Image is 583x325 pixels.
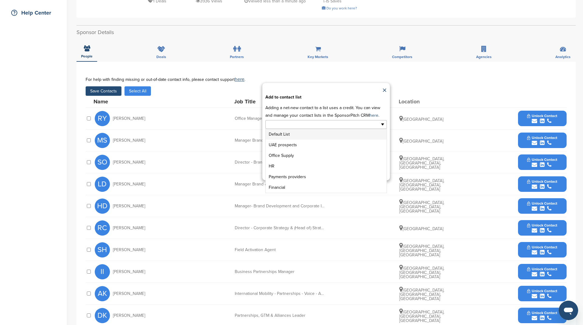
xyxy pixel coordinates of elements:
div: Manager- Brand Development and Corporate Identity [235,204,326,208]
button: Unlock Contact [520,285,564,303]
button: Unlock Contact [520,306,564,325]
button: Unlock Contact [520,219,564,237]
span: RC [95,220,110,236]
button: Unlock Contact [520,175,564,193]
span: Unlock Contact [527,223,557,227]
button: Unlock Contact [520,131,564,150]
div: Business Partnerships Manager [235,270,326,274]
div: Help Center [9,7,61,18]
span: [GEOGRAPHIC_DATA], [GEOGRAPHIC_DATA], [GEOGRAPHIC_DATA] [399,178,444,192]
a: × [382,86,387,95]
div: Director - Corporate Strategy & (Head of) Strategic Partnerships [235,226,326,230]
button: Unlock Contact [520,153,564,171]
span: Unlock Contact [527,245,557,249]
a: here [235,76,244,82]
a: here [370,113,378,118]
iframe: Button to launch messaging window [559,301,578,320]
span: Competitors [392,55,412,59]
span: MS [95,133,110,148]
span: [GEOGRAPHIC_DATA], [GEOGRAPHIC_DATA], [GEOGRAPHIC_DATA] [399,200,444,214]
span: [PERSON_NAME] [113,292,145,296]
span: [GEOGRAPHIC_DATA], [GEOGRAPHIC_DATA], [GEOGRAPHIC_DATA] [399,288,444,301]
span: SO [95,155,110,170]
div: Field Activation Agent [235,248,326,252]
span: [PERSON_NAME] [113,270,145,274]
span: Do you work here? [326,6,357,10]
span: [GEOGRAPHIC_DATA], [GEOGRAPHIC_DATA], [GEOGRAPHIC_DATA] [399,244,444,258]
li: HR [266,161,387,171]
h2: Sponsor Details [77,28,576,36]
span: Unlock Contact [527,267,557,271]
span: Unlock Contact [527,311,557,315]
span: RY [95,111,110,126]
span: Unlock Contact [527,201,557,206]
span: Unlock Contact [527,289,557,293]
li: Default List [266,129,387,140]
span: AK [95,286,110,301]
div: International Mobility - Partnerships - Voice - A2P Messaging - Roaming (DIOT/IoT/M2M/Global eSim) [235,292,326,296]
span: [PERSON_NAME] [113,204,145,208]
div: Manager Brand & Marketing Communications [235,182,326,186]
div: Add to contact list [265,95,387,99]
p: Adding a net-new contact to a list uses a credit. You can view and manage your contact lists in t... [265,104,387,119]
span: Deals [156,55,166,59]
span: Unlock Contact [527,179,557,184]
li: Payments providers [266,171,387,182]
span: LD [95,177,110,192]
button: Unlock Contact [520,197,564,215]
span: HD [95,199,110,214]
span: Unlock Contact [527,114,557,118]
span: II [95,264,110,279]
span: Unlock Contact [527,157,557,162]
span: Agencies [476,55,492,59]
div: Partnerships, GTM & Alliances Leader [235,313,326,318]
span: Analytics [555,55,571,59]
span: People [81,54,93,58]
span: Partners [230,55,244,59]
button: Unlock Contact [520,263,564,281]
span: [GEOGRAPHIC_DATA] [399,226,443,231]
button: Unlock Contact [520,241,564,259]
span: [GEOGRAPHIC_DATA], [GEOGRAPHIC_DATA], [GEOGRAPHIC_DATA] [399,266,444,279]
span: Unlock Contact [527,136,557,140]
span: Key Markets [308,55,328,59]
a: Do you work here? [322,6,357,10]
li: Office Supply [266,150,387,161]
span: [PERSON_NAME] [113,226,145,230]
span: DK [95,308,110,323]
a: Help Center [6,6,61,20]
span: [PERSON_NAME] [113,182,145,186]
span: [PERSON_NAME] [113,313,145,318]
span: [GEOGRAPHIC_DATA], [GEOGRAPHIC_DATA], [GEOGRAPHIC_DATA] [399,309,444,323]
li: UAE prospects [266,140,387,150]
li: Financial [266,182,387,193]
span: [PERSON_NAME] [113,248,145,252]
button: Unlock Contact [520,109,564,128]
span: SH [95,242,110,258]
